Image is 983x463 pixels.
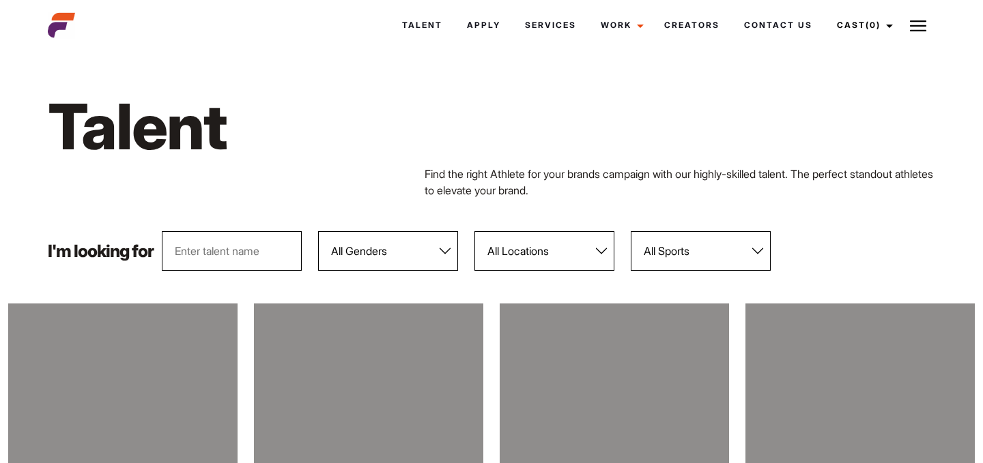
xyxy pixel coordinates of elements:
a: Services [513,7,588,44]
a: Work [588,7,652,44]
a: Creators [652,7,732,44]
p: Find the right Athlete for your brands campaign with our highly-skilled talent. The perfect stand... [425,166,936,198]
img: Burger icon [910,18,926,34]
input: Enter talent name [162,231,302,271]
a: Talent [390,7,455,44]
a: Cast(0) [825,7,901,44]
a: Apply [455,7,513,44]
p: I'm looking for [48,243,154,260]
img: cropped-aefm-brand-fav-22-square.png [48,12,75,39]
span: (0) [866,20,881,30]
a: Contact Us [732,7,825,44]
h1: Talent [48,87,559,166]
